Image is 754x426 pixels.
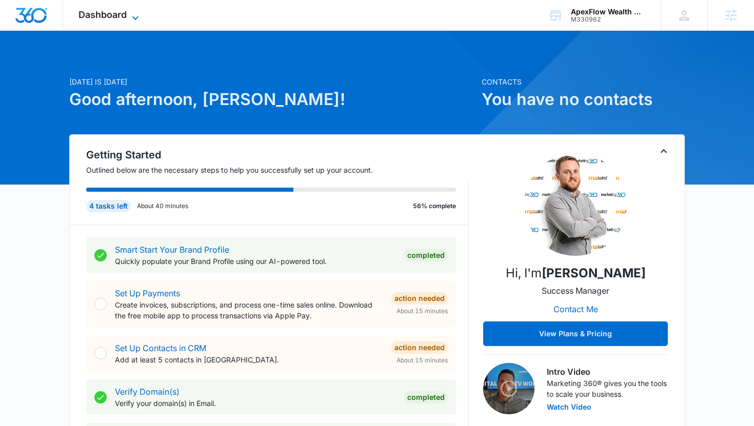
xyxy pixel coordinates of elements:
h3: Intro Video [547,366,668,378]
button: Toggle Collapse [658,145,670,157]
p: Contacts [482,76,685,87]
p: Hi, I'm [506,264,646,282]
p: Marketing 360® gives you the tools to scale your business. [547,378,668,399]
a: Smart Start Your Brand Profile [115,245,229,255]
img: Intro Video [483,363,534,414]
p: Quickly populate your Brand Profile using our AI-powered tool. [115,256,396,267]
div: Domain Overview [39,60,92,67]
h1: You have no contacts [482,87,685,112]
div: Action Needed [391,292,448,305]
button: Contact Me [543,297,608,321]
a: Set Up Contacts in CRM [115,343,206,353]
p: Verify your domain(s) in Email. [115,398,396,409]
div: v 4.0.24 [29,16,50,25]
div: account id [571,16,646,23]
p: [DATE] is [DATE] [69,76,475,87]
h2: Getting Started [86,147,469,163]
button: Watch Video [547,403,591,411]
a: Set Up Payments [115,288,180,298]
p: Create invoices, subscriptions, and process one-time sales online. Download the free mobile app t... [115,299,383,321]
strong: [PERSON_NAME] [542,266,646,280]
div: Completed [404,249,448,261]
img: tab_keywords_by_traffic_grey.svg [102,59,110,68]
p: Add at least 5 contacts in [GEOGRAPHIC_DATA]. [115,354,383,365]
div: Domain: [DOMAIN_NAME] [27,27,113,35]
img: website_grey.svg [16,27,25,35]
a: Verify Domain(s) [115,387,180,397]
img: logo_orange.svg [16,16,25,25]
p: 56% complete [413,201,456,211]
p: Outlined below are the necessary steps to help you successfully set up your account. [86,165,469,175]
div: Completed [404,391,448,403]
img: tab_domain_overview_orange.svg [28,59,36,68]
div: 4 tasks left [86,200,131,212]
span: About 15 minutes [396,356,448,365]
p: About 40 minutes [137,201,188,211]
span: About 15 minutes [396,307,448,316]
div: Action Needed [391,341,448,354]
div: account name [571,8,646,16]
p: Success Manager [542,285,609,297]
span: Dashboard [78,9,127,20]
div: Keywords by Traffic [113,60,173,67]
h1: Good afternoon, [PERSON_NAME]! [69,87,475,112]
button: View Plans & Pricing [483,321,668,346]
img: Nicholas Geymann [524,153,627,256]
